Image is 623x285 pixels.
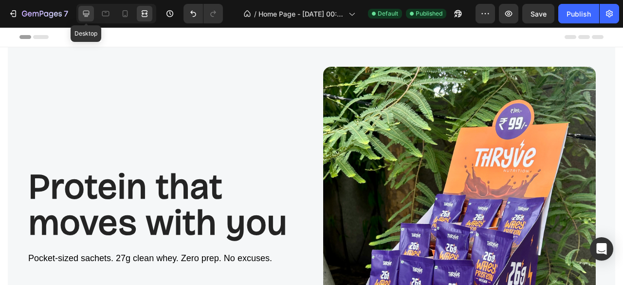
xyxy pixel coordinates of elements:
[4,4,73,23] button: 7
[558,4,599,23] button: Publish
[378,9,398,18] span: Default
[258,9,345,19] span: Home Page - [DATE] 00:25:55
[416,9,442,18] span: Published
[64,8,68,19] p: 7
[522,4,554,23] button: Save
[183,4,223,23] div: Undo/Redo
[254,9,257,19] span: /
[28,226,272,236] span: Pocket-sized sachets. 27g clean whey. Zero prep. No excuses.
[28,138,287,217] span: Protein that moves with you
[531,10,547,18] span: Save
[590,237,613,261] div: Open Intercom Messenger
[567,9,591,19] div: Publish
